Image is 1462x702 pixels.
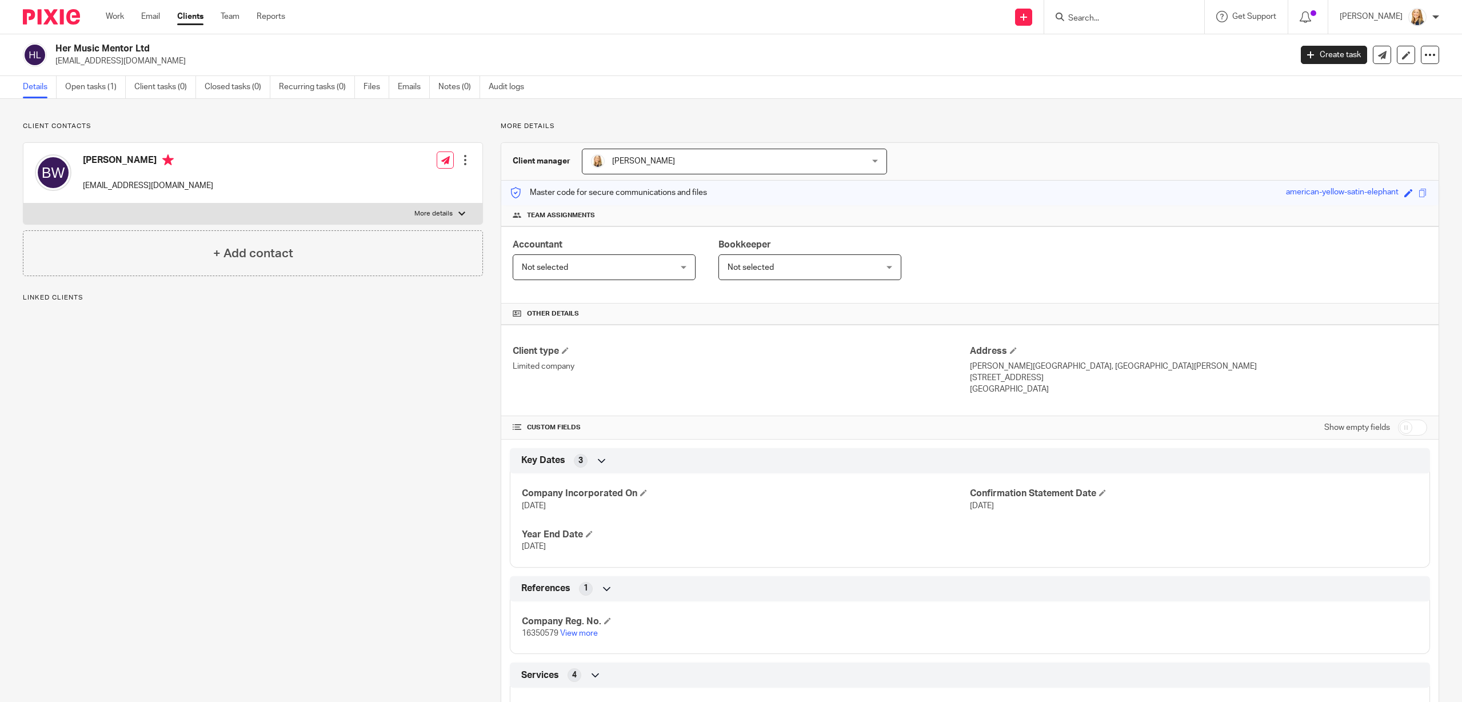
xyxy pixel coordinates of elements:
span: 16350579 [522,629,558,637]
h4: Year End Date [522,529,970,541]
img: Pixie [23,9,80,25]
p: Client contacts [23,122,483,131]
a: Closed tasks (0) [205,76,270,98]
p: [PERSON_NAME][GEOGRAPHIC_DATA], [GEOGRAPHIC_DATA][PERSON_NAME] [970,361,1427,372]
h4: Company Reg. No. [522,616,970,628]
h4: + Add contact [213,245,293,262]
h2: Her Music Mentor Ltd [55,43,1038,55]
input: Search [1067,14,1170,24]
a: Open tasks (1) [65,76,126,98]
img: Headshot%20White%20Background.jpg [1408,8,1427,26]
a: Audit logs [489,76,533,98]
p: More details [501,122,1439,131]
h4: [PERSON_NAME] [83,154,213,169]
a: Recurring tasks (0) [279,76,355,98]
a: Create task [1301,46,1367,64]
i: Primary [162,154,174,166]
span: Other details [527,309,579,318]
img: Headshot%20White%20Background.jpg [591,154,605,168]
label: Show empty fields [1324,422,1390,433]
span: Team assignments [527,211,595,220]
p: [GEOGRAPHIC_DATA] [970,384,1427,395]
span: Key Dates [521,454,565,466]
span: Bookkeeper [718,240,771,249]
h4: Company Incorporated On [522,488,970,500]
p: [EMAIL_ADDRESS][DOMAIN_NAME] [83,180,213,192]
p: Limited company [513,361,970,372]
img: svg%3E [35,154,71,191]
p: [STREET_ADDRESS] [970,372,1427,384]
p: More details [414,209,453,218]
h4: CUSTOM FIELDS [513,423,970,432]
h4: Address [970,345,1427,357]
a: Notes (0) [438,76,480,98]
span: 1 [584,583,588,594]
span: Accountant [513,240,562,249]
a: Files [363,76,389,98]
a: Details [23,76,57,98]
img: svg%3E [23,43,47,67]
a: Clients [177,11,203,22]
span: [DATE] [522,543,546,551]
span: Not selected [728,264,774,272]
p: [EMAIL_ADDRESS][DOMAIN_NAME] [55,55,1284,67]
span: [DATE] [970,502,994,510]
span: Not selected [522,264,568,272]
a: Emails [398,76,430,98]
div: american-yellow-satin-elephant [1286,186,1399,200]
span: [PERSON_NAME] [612,157,675,165]
p: [PERSON_NAME] [1340,11,1403,22]
h3: Client manager [513,155,570,167]
span: References [521,583,570,595]
p: Master code for secure communications and files [510,187,707,198]
a: View more [560,629,598,637]
a: Reports [257,11,285,22]
a: Client tasks (0) [134,76,196,98]
a: Work [106,11,124,22]
h4: Confirmation Statement Date [970,488,1418,500]
span: 4 [572,669,577,681]
p: Linked clients [23,293,483,302]
h4: Client type [513,345,970,357]
span: Services [521,669,559,681]
span: 3 [578,455,583,466]
span: [DATE] [522,502,546,510]
a: Email [141,11,160,22]
span: Get Support [1232,13,1276,21]
a: Team [221,11,239,22]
